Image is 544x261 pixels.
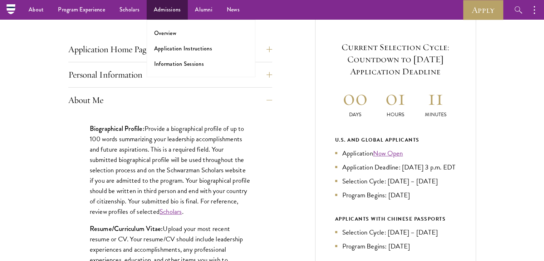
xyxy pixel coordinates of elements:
[335,41,456,78] h5: Current Selection Cycle: Countdown to [DATE] Application Deadline
[375,111,416,118] p: Hours
[335,176,456,186] li: Selection Cycle: [DATE] – [DATE]
[375,84,416,111] h2: 01
[416,84,456,111] h2: 11
[90,224,163,233] strong: Resume/Curriculum Vitae:
[416,111,456,118] p: Minutes
[68,66,272,83] button: Personal Information
[154,29,176,37] a: Overview
[154,44,212,53] a: Application Instructions
[335,84,376,111] h2: 00
[335,190,456,200] li: Program Begins: [DATE]
[335,136,456,144] div: U.S. and Global Applicants
[68,41,272,58] button: Application Home Page
[335,227,456,237] li: Selection Cycle: [DATE] – [DATE]
[373,148,403,158] a: Now Open
[90,124,144,133] strong: Biographical Profile:
[335,162,456,172] li: Application Deadline: [DATE] 3 p.m. EDT
[90,123,251,217] p: Provide a biographical profile of up to 100 words summarizing your leadership accomplishments and...
[154,60,204,68] a: Information Sessions
[335,148,456,158] li: Application
[335,215,456,223] div: APPLICANTS WITH CHINESE PASSPORTS
[335,241,456,251] li: Program Begins: [DATE]
[68,92,272,109] button: About Me
[160,206,182,217] a: Scholars
[335,111,376,118] p: Days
